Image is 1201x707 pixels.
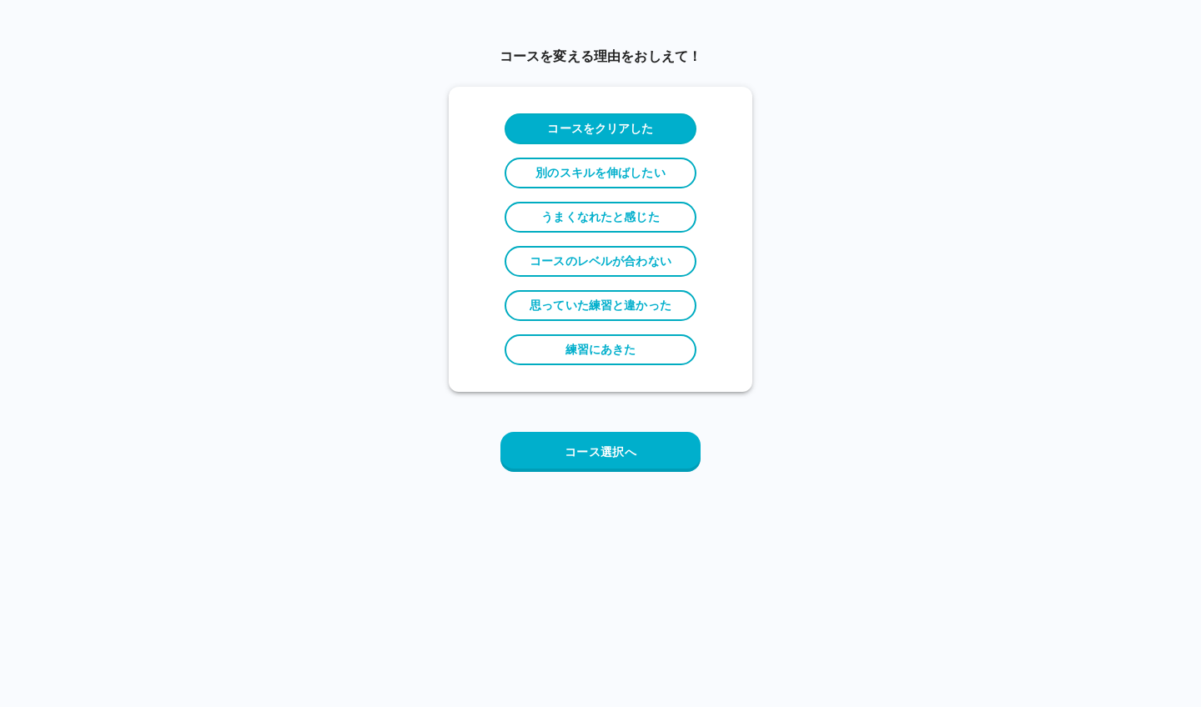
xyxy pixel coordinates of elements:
[565,341,636,359] p: 練習にあきた
[530,253,671,270] p: コースのレベルが合わない
[541,208,659,226] p: うまくなれたと感じた
[500,432,701,472] button: コース選択へ
[547,120,653,138] p: コースをクリアした
[449,47,752,67] p: コースを変える理由をおしえて！
[530,297,671,314] p: 思っていた練習と違かった
[535,164,665,182] p: 別のスキルを伸ばしたい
